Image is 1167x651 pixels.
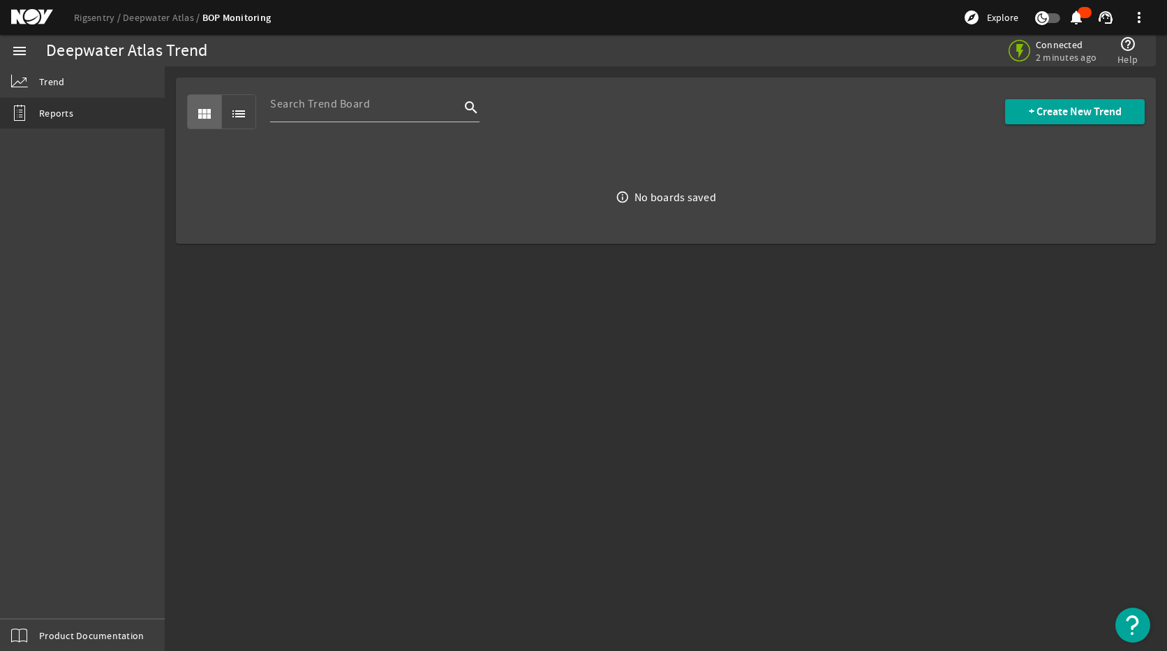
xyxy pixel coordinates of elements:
span: + Create New Trend [1029,105,1122,119]
mat-icon: list [230,105,247,122]
mat-icon: menu [11,43,28,59]
button: Explore [958,6,1024,29]
a: BOP Monitoring [202,11,272,24]
span: Trend [39,75,64,89]
a: Deepwater Atlas [123,11,202,24]
input: Search Trend Board [270,96,460,112]
button: + Create New Trend [1005,99,1145,124]
span: Reports [39,106,73,120]
mat-icon: help_outline [1120,36,1136,52]
span: Help [1117,52,1138,66]
button: Open Resource Center [1115,608,1150,643]
div: Deepwater Atlas Trend [46,44,207,58]
span: Connected [1036,38,1097,51]
mat-icon: view_module [196,105,213,122]
div: No boards saved [634,191,716,205]
span: Explore [987,10,1018,24]
span: 2 minutes ago [1036,51,1097,64]
mat-icon: support_agent [1097,9,1114,26]
i: info_outline [616,191,630,205]
mat-icon: explore [963,9,980,26]
a: Rigsentry [74,11,123,24]
button: more_vert [1122,1,1156,34]
span: Product Documentation [39,629,144,643]
i: search [463,99,480,116]
mat-icon: notifications [1068,9,1085,26]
